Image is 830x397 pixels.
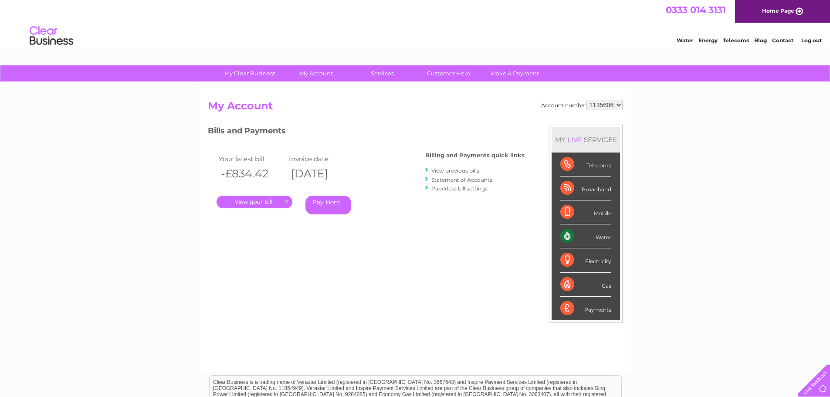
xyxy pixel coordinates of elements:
[566,136,584,144] div: LIVE
[210,5,621,42] div: Clear Business is a trading name of Verastar Limited (registered in [GEOGRAPHIC_DATA] No. 3667643...
[541,100,623,110] div: Account number
[723,37,749,44] a: Telecoms
[280,65,352,81] a: My Account
[552,127,620,152] div: MY SERVICES
[560,224,611,248] div: Water
[772,37,793,44] a: Contact
[346,65,418,81] a: Services
[560,248,611,272] div: Electricity
[560,176,611,200] div: Broadband
[560,200,611,224] div: Mobile
[208,100,623,116] h2: My Account
[560,153,611,176] div: Telecoms
[287,153,357,165] td: Invoice date
[666,4,726,15] a: 0333 014 3131
[208,125,525,140] h3: Bills and Payments
[214,65,286,81] a: My Clear Business
[431,176,492,183] a: Statement of Accounts
[287,165,357,183] th: [DATE]
[217,196,292,208] a: .
[29,23,74,49] img: logo.png
[217,153,287,165] td: Your latest bill
[431,167,479,174] a: View previous bills
[560,273,611,297] div: Gas
[677,37,693,44] a: Water
[479,65,551,81] a: Make A Payment
[754,37,767,44] a: Blog
[305,196,351,214] a: Pay Here
[698,37,718,44] a: Energy
[431,185,488,192] a: Paperless bill settings
[413,65,484,81] a: Customer Help
[801,37,822,44] a: Log out
[560,297,611,320] div: Payments
[217,165,287,183] th: -£834.42
[425,152,525,159] h4: Billing and Payments quick links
